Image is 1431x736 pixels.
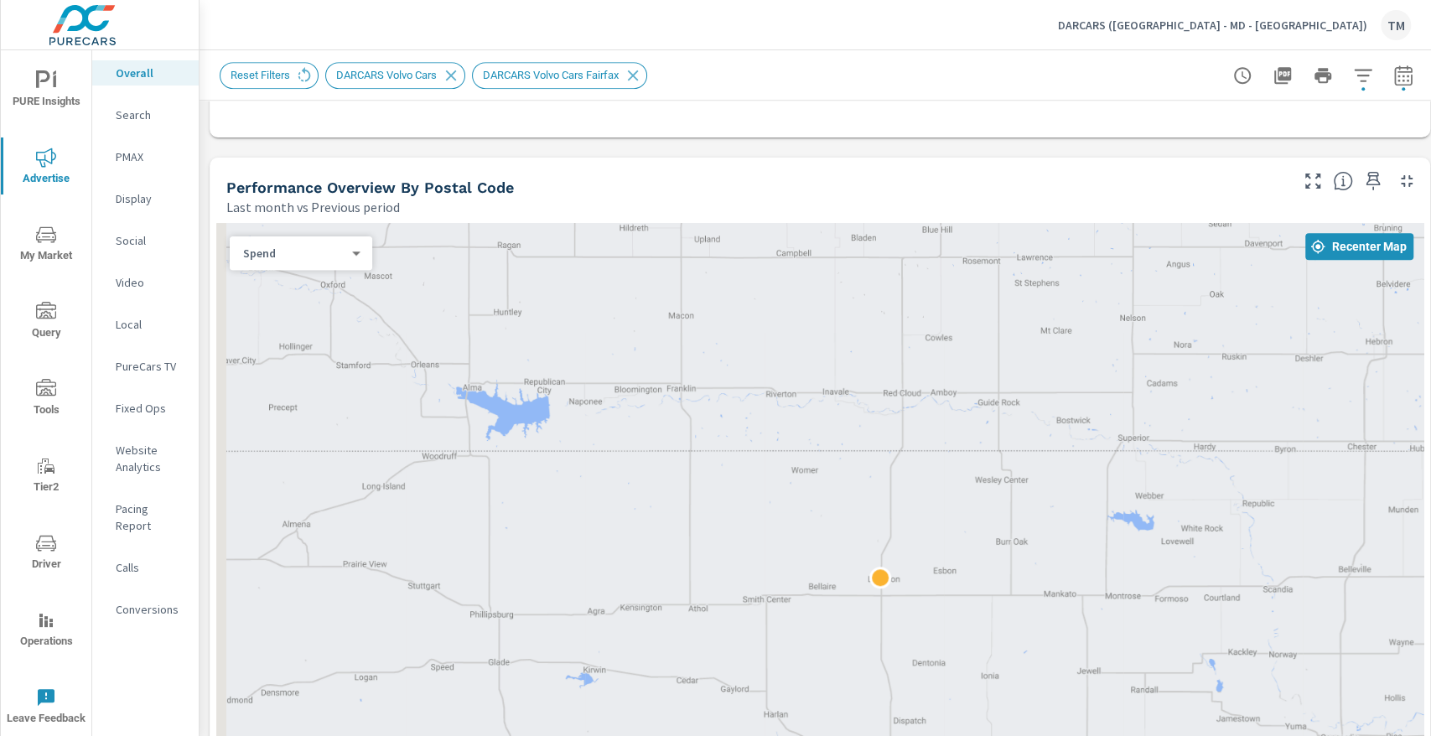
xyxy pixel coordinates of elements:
h5: Performance Overview By Postal Code [226,179,514,196]
button: Make Fullscreen [1299,168,1326,194]
span: PURE Insights [6,70,86,111]
div: Social [92,228,199,253]
div: Reset Filters [220,62,319,89]
span: Operations [6,610,86,651]
p: Last month vs Previous period [226,197,400,217]
span: Tier2 [6,456,86,497]
p: Pacing Report [116,500,185,534]
p: Video [116,274,185,291]
button: Recenter Map [1305,233,1413,260]
span: Driver [6,533,86,574]
p: DARCARS ([GEOGRAPHIC_DATA] - MD - [GEOGRAPHIC_DATA]) [1058,18,1367,33]
div: Search [92,102,199,127]
div: Spend [230,246,359,262]
div: DARCARS Volvo Cars [325,62,465,89]
div: Video [92,270,199,295]
span: Query [6,302,86,343]
div: TM [1381,10,1411,40]
span: Leave Feedback [6,687,86,728]
button: Select Date Range [1387,59,1420,92]
button: Print Report [1306,59,1340,92]
p: Fixed Ops [116,400,185,417]
span: Save this to your personalized report [1360,168,1387,194]
div: Pacing Report [92,496,199,538]
p: PureCars TV [116,358,185,375]
p: Spend [243,246,345,261]
button: Minimize Widget [1393,168,1420,194]
p: Display [116,190,185,207]
p: Local [116,316,185,333]
div: Website Analytics [92,438,199,479]
div: DARCARS Volvo Cars Fairfax [472,62,647,89]
p: PMAX [116,148,185,165]
div: Fixed Ops [92,396,199,421]
div: Overall [92,60,199,86]
div: Local [92,312,199,337]
div: PureCars TV [92,354,199,379]
span: My Market [6,225,86,266]
p: Overall [116,65,185,81]
p: Conversions [116,601,185,618]
div: Display [92,186,199,211]
span: Advertise [6,148,86,189]
p: Social [116,232,185,249]
p: Calls [116,559,185,576]
span: DARCARS Volvo Cars Fairfax [473,69,629,81]
span: Tools [6,379,86,420]
div: Calls [92,555,199,580]
p: Website Analytics [116,442,185,475]
span: Recenter Map [1312,239,1407,254]
p: Search [116,106,185,123]
div: Conversions [92,597,199,622]
span: DARCARS Volvo Cars [326,69,447,81]
div: PMAX [92,144,199,169]
span: Understand performance data by postal code. Individual postal codes can be selected and expanded ... [1333,171,1353,191]
span: Reset Filters [220,69,300,81]
button: "Export Report to PDF" [1266,59,1299,92]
